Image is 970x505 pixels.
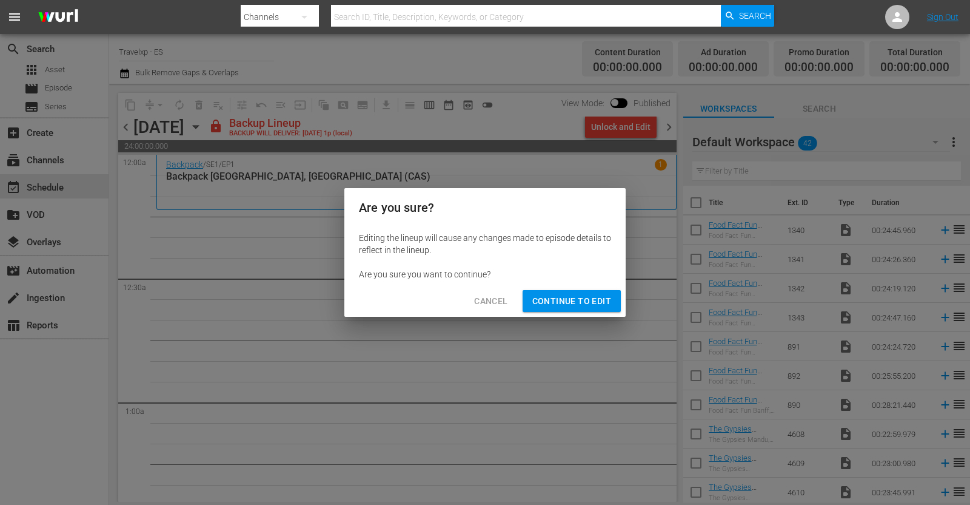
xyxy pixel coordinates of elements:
[739,5,771,27] span: Search
[359,268,611,280] div: Are you sure you want to continue?
[359,232,611,256] div: Editing the lineup will cause any changes made to episode details to reflect in the lineup.
[464,290,517,313] button: Cancel
[29,3,87,32] img: ans4CAIJ8jUAAAAAAAAAAAAAAAAAAAAAAAAgQb4GAAAAAAAAAAAAAAAAAAAAAAAAJMjXAAAAAAAAAAAAAAAAAAAAAAAAgAT5G...
[523,290,621,313] button: Continue to Edit
[532,294,611,309] span: Continue to Edit
[359,198,611,217] h2: Are you sure?
[474,294,507,309] span: Cancel
[927,12,958,22] a: Sign Out
[7,10,22,24] span: menu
